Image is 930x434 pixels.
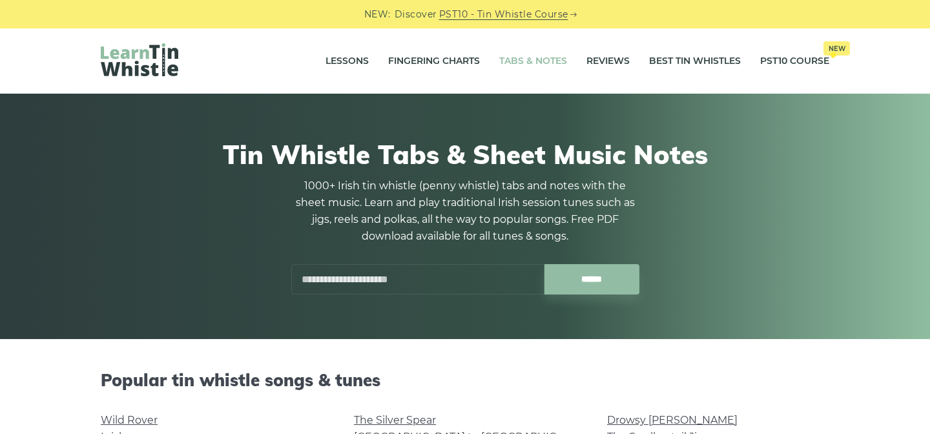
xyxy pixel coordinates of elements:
[101,370,829,390] h2: Popular tin whistle songs & tunes
[325,45,369,77] a: Lessons
[649,45,741,77] a: Best Tin Whistles
[586,45,630,77] a: Reviews
[388,45,480,77] a: Fingering Charts
[291,178,639,245] p: 1000+ Irish tin whistle (penny whistle) tabs and notes with the sheet music. Learn and play tradi...
[499,45,567,77] a: Tabs & Notes
[607,414,738,426] a: Drowsy [PERSON_NAME]
[823,41,850,56] span: New
[101,414,158,426] a: Wild Rover
[101,139,829,170] h1: Tin Whistle Tabs & Sheet Music Notes
[101,43,178,76] img: LearnTinWhistle.com
[354,414,436,426] a: The Silver Spear
[760,45,829,77] a: PST10 CourseNew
